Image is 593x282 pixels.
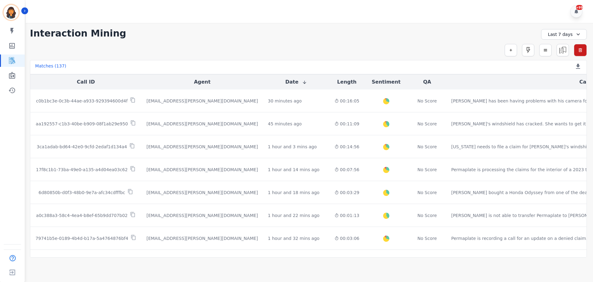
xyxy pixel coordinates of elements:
[194,78,211,86] button: Agent
[36,167,128,173] p: 17f8c1b1-73ba-49e0-a135-a4d04ea03c62
[418,144,437,150] div: No Score
[337,78,357,86] button: Length
[285,78,307,86] button: Date
[423,78,431,86] button: QA
[418,235,437,241] div: No Score
[268,121,301,127] div: 45 minutes ago
[334,235,360,241] div: 00:03:06
[36,121,128,127] p: aa192557-c1b3-40be-b909-08f1ab29e950
[146,235,258,241] div: [EMAIL_ADDRESS][PERSON_NAME][DOMAIN_NAME]
[334,212,360,219] div: 00:01:13
[268,167,319,173] div: 1 hour and 14 mins ago
[576,5,583,10] div: +99
[36,212,128,219] p: a0c388a3-58c4-4ea4-b8ef-65b9dd707b02
[334,98,360,104] div: 00:16:05
[268,144,317,150] div: 1 hour and 3 mins ago
[268,235,319,241] div: 1 hour and 32 mins ago
[268,189,319,196] div: 1 hour and 18 mins ago
[77,78,95,86] button: Call ID
[334,144,360,150] div: 00:14:56
[37,144,127,150] p: 3ca1adab-bd64-42e0-9cfd-2edaf1d134a4
[4,5,19,20] img: Bordered avatar
[418,167,437,173] div: No Score
[146,98,258,104] div: [EMAIL_ADDRESS][PERSON_NAME][DOMAIN_NAME]
[268,212,319,219] div: 1 hour and 22 mins ago
[334,189,360,196] div: 00:03:29
[146,189,258,196] div: [EMAIL_ADDRESS][PERSON_NAME][DOMAIN_NAME]
[30,28,126,39] h1: Interaction Mining
[39,189,125,196] p: 6d80850b-d0f3-48b0-9e7a-afc34cdfffbc
[418,98,437,104] div: No Score
[418,212,437,219] div: No Score
[268,98,301,104] div: 30 minutes ago
[36,98,128,104] p: c0b1bc3e-0c3b-44ae-a933-929394600d4f
[36,235,128,241] p: 79741b5e-0189-4b4d-b17a-5a4764876bf4
[418,189,437,196] div: No Score
[35,63,66,72] div: Matches ( 137 )
[146,212,258,219] div: [EMAIL_ADDRESS][PERSON_NAME][DOMAIN_NAME]
[541,29,587,40] div: Last 7 days
[146,121,258,127] div: [EMAIL_ADDRESS][PERSON_NAME][DOMAIN_NAME]
[372,78,401,86] button: Sentiment
[334,167,360,173] div: 00:07:56
[146,144,258,150] div: [EMAIL_ADDRESS][PERSON_NAME][DOMAIN_NAME]
[146,167,258,173] div: [EMAIL_ADDRESS][PERSON_NAME][DOMAIN_NAME]
[334,121,360,127] div: 00:11:09
[418,121,437,127] div: No Score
